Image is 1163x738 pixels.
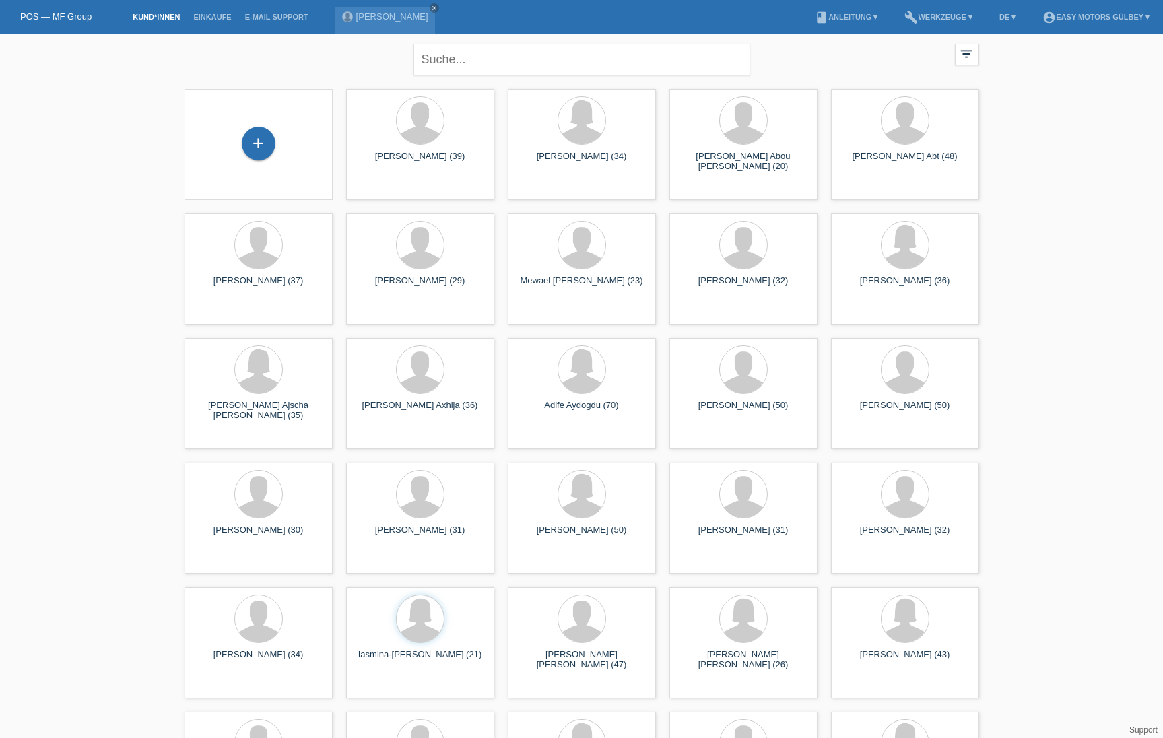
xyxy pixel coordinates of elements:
div: [PERSON_NAME] (32) [680,275,807,297]
a: account_circleEasy Motors Gülbey ▾ [1036,13,1156,21]
i: close [431,5,438,11]
div: [PERSON_NAME] (34) [195,649,322,671]
div: [PERSON_NAME] (50) [842,400,968,422]
div: Iasmina-[PERSON_NAME] (21) [357,649,484,671]
a: buildWerkzeuge ▾ [898,13,979,21]
a: Kund*innen [126,13,187,21]
div: Adife Aydogdu (70) [519,400,645,422]
div: [PERSON_NAME] (32) [842,525,968,546]
i: book [815,11,828,24]
i: filter_list [960,46,974,61]
a: E-Mail Support [238,13,315,21]
div: [PERSON_NAME] (36) [842,275,968,297]
div: [PERSON_NAME] [PERSON_NAME] (47) [519,649,645,671]
a: Einkäufe [187,13,238,21]
div: [PERSON_NAME] (43) [842,649,968,671]
a: Support [1129,725,1158,735]
a: bookAnleitung ▾ [808,13,884,21]
div: [PERSON_NAME] (37) [195,275,322,297]
i: account_circle [1042,11,1056,24]
div: [PERSON_NAME] (31) [357,525,484,546]
div: [PERSON_NAME] (31) [680,525,807,546]
a: close [430,3,439,13]
div: [PERSON_NAME] (50) [680,400,807,422]
input: Suche... [413,44,750,75]
i: build [904,11,918,24]
div: [PERSON_NAME] Ajscha [PERSON_NAME] (35) [195,400,322,422]
a: POS — MF Group [20,11,92,22]
a: [PERSON_NAME] [356,11,428,22]
div: Mewael [PERSON_NAME] (23) [519,275,645,297]
div: [PERSON_NAME] [PERSON_NAME] (26) [680,649,807,671]
div: [PERSON_NAME] (30) [195,525,322,546]
div: [PERSON_NAME] Abou [PERSON_NAME] (20) [680,151,807,172]
div: [PERSON_NAME] (34) [519,151,645,172]
div: Kund*in hinzufügen [242,132,275,155]
div: [PERSON_NAME] (29) [357,275,484,297]
a: DE ▾ [993,13,1022,21]
div: [PERSON_NAME] Axhija (36) [357,400,484,422]
div: [PERSON_NAME] Abt (48) [842,151,968,172]
div: [PERSON_NAME] (50) [519,525,645,546]
div: [PERSON_NAME] (39) [357,151,484,172]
